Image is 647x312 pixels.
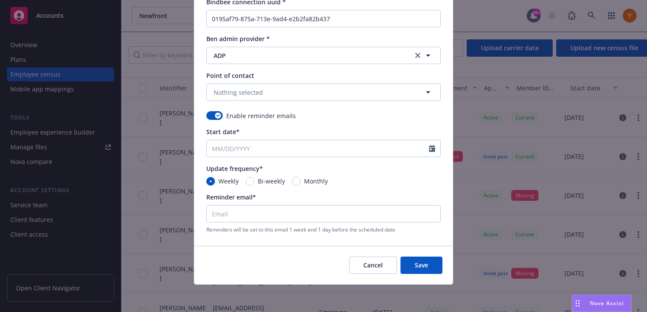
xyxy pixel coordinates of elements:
[246,177,254,186] input: Bi-weekly
[258,177,285,186] span: Bi-weekly
[590,299,624,307] span: Nova Assist
[363,261,383,269] span: Cancel
[206,193,256,201] span: Reminder email*
[206,128,240,136] span: Start date*
[206,177,215,186] input: Weekly
[206,226,441,233] span: Reminders will be set to this email 1 week and 1 day before the scheduled date
[572,295,631,312] button: Nova Assist
[214,88,263,97] span: Nothing selected
[207,140,429,157] input: MM/DD/YYYY
[226,111,296,120] span: Enable reminder emails
[207,10,440,27] input: Enter connection uuid
[400,257,442,274] button: Save
[218,177,239,186] span: Weekly
[349,257,397,274] button: Cancel
[214,51,402,60] span: ADP
[206,35,270,43] span: Ben admin provider *
[429,145,435,152] svg: Calendar
[206,84,441,101] button: Nothing selected
[206,71,254,80] span: Point of contact
[572,295,583,312] div: Drag to move
[206,164,263,173] span: Update frequency*
[415,261,428,269] span: Save
[292,177,301,186] input: Monthly
[206,47,441,64] button: ADPclear selection
[304,177,328,186] span: Monthly
[413,50,423,61] a: clear selection
[207,206,440,222] input: Email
